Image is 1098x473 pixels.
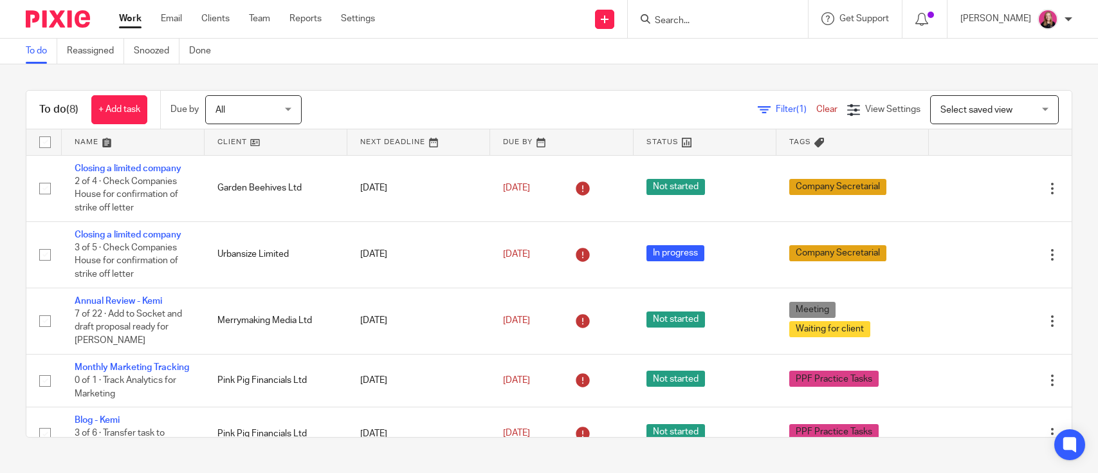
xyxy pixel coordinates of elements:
span: 3 of 5 · Check Companies House for confirmation of strike off letter [75,243,178,279]
a: Closing a limited company [75,164,181,173]
a: Monthly Marketing Tracking [75,363,189,372]
span: Meeting [789,302,836,318]
span: (8) [66,104,78,115]
td: Pink Pig Financials Ltd [205,354,347,407]
td: [DATE] [347,155,490,221]
td: Pink Pig Financials Ltd [205,407,347,460]
a: Done [189,39,221,64]
td: Merrymaking Media Ltd [205,288,347,354]
span: Not started [646,371,705,387]
input: Search [654,15,769,27]
a: Email [161,12,182,25]
span: Filter [776,105,816,114]
span: Waiting for client [789,321,870,337]
td: [DATE] [347,288,490,354]
span: [DATE] [503,376,530,385]
span: 3 of 6 · Transfer task to [GEOGRAPHIC_DATA] [75,429,165,452]
span: Not started [646,311,705,328]
span: Company Secretarial [789,179,886,195]
span: Not started [646,424,705,440]
a: To do [26,39,57,64]
span: In progress [646,245,704,261]
img: Pixie [26,10,90,28]
td: [DATE] [347,221,490,288]
span: 7 of 22 · Add to Socket and draft proposal ready for [PERSON_NAME] [75,310,182,345]
span: [DATE] [503,250,530,259]
span: [DATE] [503,183,530,192]
span: Get Support [839,14,889,23]
span: 0 of 1 · Track Analytics for Marketing [75,376,176,398]
span: (1) [796,105,807,114]
a: Work [119,12,142,25]
a: Closing a limited company [75,230,181,239]
a: Snoozed [134,39,179,64]
a: Blog - Kemi [75,416,120,425]
a: Clients [201,12,230,25]
h1: To do [39,103,78,116]
a: Reports [289,12,322,25]
a: Annual Review - Kemi [75,297,162,306]
img: Team%20headshots.png [1038,9,1058,30]
span: Not started [646,179,705,195]
span: [DATE] [503,316,530,325]
a: Team [249,12,270,25]
span: PPF Practice Tasks [789,424,879,440]
span: View Settings [865,105,920,114]
span: PPF Practice Tasks [789,371,879,387]
a: Settings [341,12,375,25]
span: All [215,106,225,115]
td: Urbansize Limited [205,221,347,288]
td: [DATE] [347,354,490,407]
p: Due by [170,103,199,116]
a: Reassigned [67,39,124,64]
span: Tags [789,138,811,145]
span: Company Secretarial [789,245,886,261]
span: [DATE] [503,429,530,438]
a: Clear [816,105,837,114]
td: Garden Beehives Ltd [205,155,347,221]
a: + Add task [91,95,147,124]
span: 2 of 4 · Check Companies House for confirmation of strike off letter [75,177,178,212]
p: [PERSON_NAME] [960,12,1031,25]
span: Select saved view [940,106,1012,115]
td: [DATE] [347,407,490,460]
